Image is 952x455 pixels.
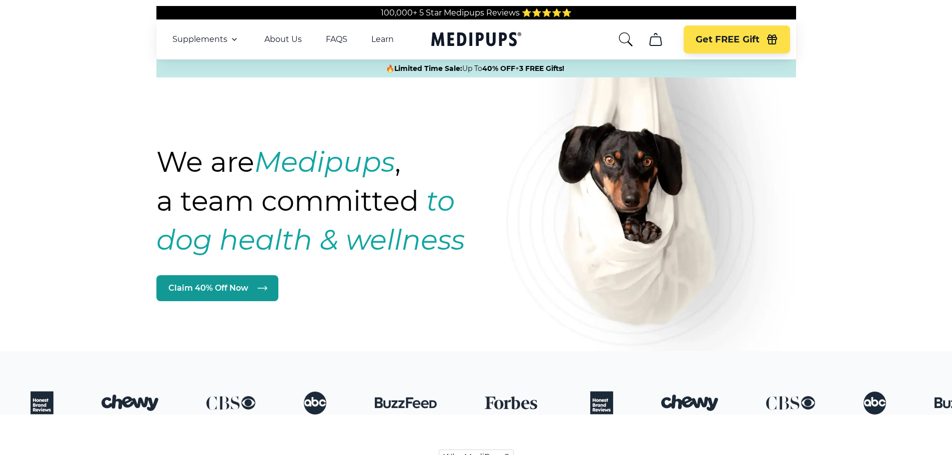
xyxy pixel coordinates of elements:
[156,275,278,301] a: Claim 40% Off Now
[172,33,240,45] button: Supplements
[156,6,796,19] div: 100,000+ 5 Star Medipups Reviews ⭐️⭐️⭐️⭐️⭐️
[264,34,302,44] a: About Us
[506,23,806,390] img: Natural dog supplements for joint and coat health
[156,142,522,259] h1: We are , a team committed
[371,34,394,44] a: Learn
[254,145,395,179] strong: Medipups
[172,34,227,44] span: Supplements
[386,63,564,73] span: 🔥 Up To +
[326,34,347,44] a: FAQS
[696,34,760,45] span: Get FREE Gift
[431,30,521,50] a: Medipups
[644,27,668,51] button: cart
[618,31,634,47] button: search
[684,25,790,53] button: Get FREE Gift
